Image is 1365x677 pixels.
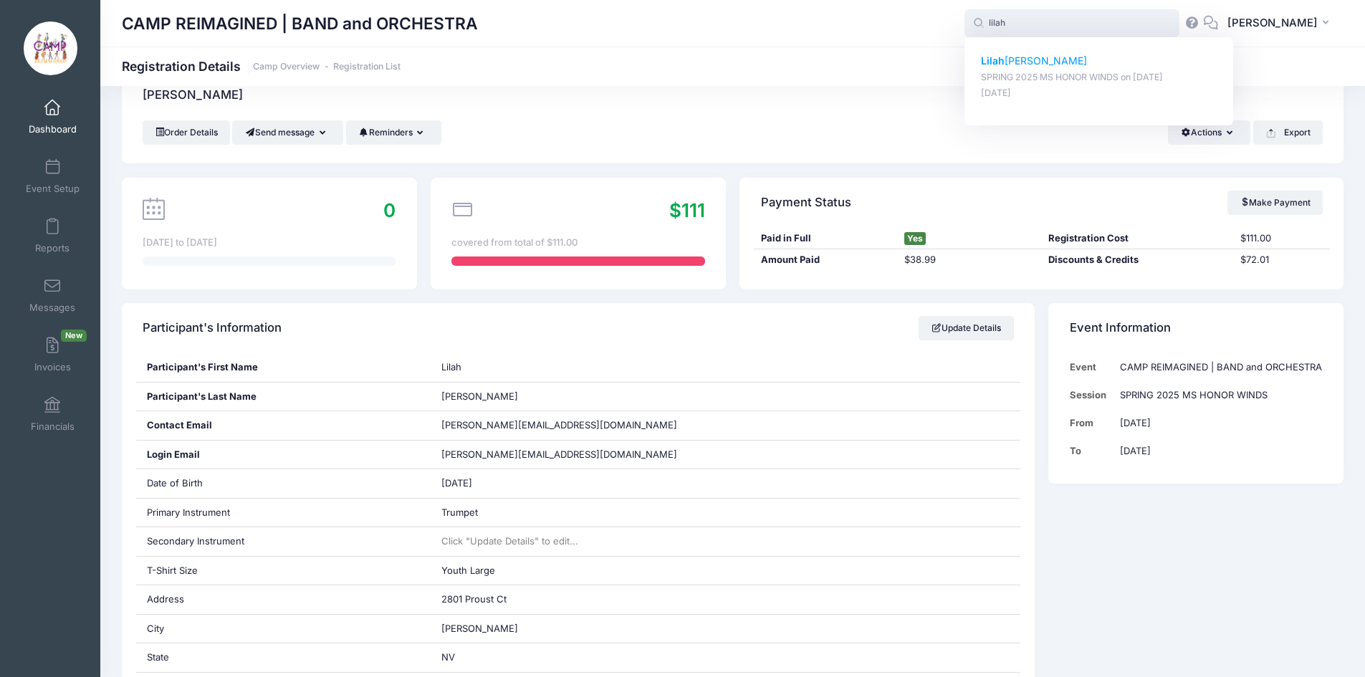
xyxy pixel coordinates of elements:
h1: Registration Details [122,59,401,74]
div: Participant's First Name [136,353,431,382]
div: T-Shirt Size [136,557,431,585]
img: CAMP REIMAGINED | BAND and ORCHESTRA [24,21,77,75]
div: Participant's Last Name [136,383,431,411]
a: Make Payment [1227,191,1323,215]
td: To [1070,437,1113,465]
div: [DATE] to [DATE] [143,236,396,250]
div: Discounts & Credits [1042,253,1234,267]
span: Yes [904,232,926,245]
p: [PERSON_NAME] [981,54,1217,69]
div: Registration Cost [1042,231,1234,246]
h4: [PERSON_NAME] [143,75,243,116]
span: [PERSON_NAME][EMAIL_ADDRESS][DOMAIN_NAME] [441,419,677,431]
td: Session [1070,381,1113,409]
div: Amount Paid [754,253,898,267]
p: [DATE] [981,87,1217,100]
strong: Lilah [981,54,1005,67]
span: Event Setup [26,183,80,195]
span: Lilah [441,361,461,373]
td: Event [1070,353,1113,381]
a: InvoicesNew [19,330,87,380]
p: SPRING 2025 MS HONOR WINDS on [DATE] [981,71,1217,85]
a: Messages [19,270,87,320]
a: Order Details [143,120,230,145]
button: Reminders [346,120,441,145]
td: [DATE] [1113,437,1322,465]
a: Reports [19,211,87,261]
span: Click "Update Details" to edit... [441,535,578,547]
a: Registration List [333,62,401,72]
div: Address [136,585,431,614]
div: Contact Email [136,411,431,440]
span: Youth Large [441,565,495,576]
h4: Payment Status [761,182,851,223]
div: Date of Birth [136,469,431,498]
h4: Participant's Information [143,308,282,349]
button: Actions [1168,120,1250,145]
span: [PERSON_NAME] [441,390,518,402]
td: From [1070,409,1113,437]
a: Camp Overview [253,62,320,72]
span: [PERSON_NAME][EMAIL_ADDRESS][DOMAIN_NAME] [441,448,677,462]
span: Invoices [34,361,71,373]
a: Dashboard [19,92,87,142]
h1: CAMP REIMAGINED | BAND and ORCHESTRA [122,7,478,40]
span: Trumpet [441,506,478,518]
td: [DATE] [1113,409,1322,437]
div: City [136,615,431,643]
td: SPRING 2025 MS HONOR WINDS [1113,381,1322,409]
span: Dashboard [29,123,77,135]
span: [PERSON_NAME] [1227,15,1318,31]
div: Paid in Full [754,231,898,246]
div: Primary Instrument [136,499,431,527]
span: New [61,330,87,342]
button: Export [1253,120,1323,145]
span: [DATE] [441,477,472,489]
a: Update Details [919,316,1014,340]
span: $111 [669,199,705,221]
div: covered from total of $111.00 [451,236,704,250]
td: CAMP REIMAGINED | BAND and ORCHESTRA [1113,353,1322,381]
div: State [136,643,431,672]
div: $111.00 [1234,231,1330,246]
div: Secondary Instrument [136,527,431,556]
button: [PERSON_NAME] [1218,7,1344,40]
a: Event Setup [19,151,87,201]
span: Messages [29,302,75,314]
span: 0 [383,199,396,221]
span: Financials [31,421,75,433]
button: Send message [232,120,343,145]
div: $38.99 [898,253,1042,267]
h4: Event Information [1070,308,1171,349]
div: $72.01 [1234,253,1330,267]
input: Search by First Name, Last Name, or Email... [964,9,1179,38]
span: 2801 Proust Ct [441,593,507,605]
span: [PERSON_NAME] [441,623,518,634]
span: NV [441,651,455,663]
div: Login Email [136,441,431,469]
span: Reports [35,242,70,254]
a: Financials [19,389,87,439]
